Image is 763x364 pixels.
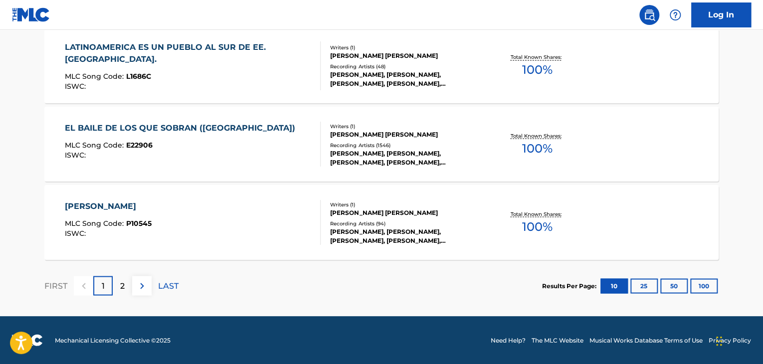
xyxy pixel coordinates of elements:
span: MLC Song Code : [65,218,126,227]
span: ISWC : [65,82,88,91]
div: Recording Artists ( 48 ) [330,63,481,70]
div: [PERSON_NAME] [PERSON_NAME] [330,208,481,217]
span: 100 % [522,139,552,157]
button: 25 [630,278,658,293]
p: FIRST [44,280,67,292]
p: Total Known Shares: [510,53,564,61]
a: LATINOAMERICA ES UN PUEBLO AL SUR DE EE. [GEOGRAPHIC_DATA].MLC Song Code:L1686CISWC:Writers (1)[P... [44,28,719,103]
iframe: Chat Widget [713,316,763,364]
a: Public Search [639,5,659,25]
span: ISWC : [65,150,88,159]
div: [PERSON_NAME], [PERSON_NAME], [PERSON_NAME], [PERSON_NAME], [PERSON_NAME], [PERSON_NAME] [330,149,481,167]
a: EL BAILE DE LOS QUE SOBRAN ([GEOGRAPHIC_DATA])MLC Song Code:E22906ISWC:Writers (1)[PERSON_NAME] [... [44,107,719,182]
div: [PERSON_NAME] [PERSON_NAME] [330,51,481,60]
img: search [643,9,655,21]
img: right [136,280,148,292]
a: Musical Works Database Terms of Use [589,336,703,345]
div: Help [665,5,685,25]
p: Total Known Shares: [510,210,564,217]
span: Mechanical Licensing Collective © 2025 [55,336,171,345]
a: [PERSON_NAME]MLC Song Code:P10545ISWC:Writers (1)[PERSON_NAME] [PERSON_NAME]Recording Artists (94... [44,185,719,260]
span: ISWC : [65,228,88,237]
div: [PERSON_NAME], [PERSON_NAME], [PERSON_NAME], [PERSON_NAME], [PERSON_NAME], [PERSON_NAME], [PERSON... [330,70,481,88]
div: LATINOAMERICA ES UN PUEBLO AL SUR DE EE. [GEOGRAPHIC_DATA]. [65,41,313,65]
a: Log In [691,2,751,27]
span: 100 % [522,61,552,79]
div: EL BAILE DE LOS QUE SOBRAN ([GEOGRAPHIC_DATA]) [65,122,300,134]
div: Writers ( 1 ) [330,200,481,208]
div: [PERSON_NAME], [PERSON_NAME], [PERSON_NAME], [PERSON_NAME], [PERSON_NAME], [PERSON_NAME], [PERSON... [330,227,481,245]
span: L1686C [126,72,151,81]
span: MLC Song Code : [65,140,126,149]
p: Total Known Shares: [510,132,564,139]
p: 1 [102,280,105,292]
p: LAST [158,280,179,292]
p: 2 [120,280,125,292]
a: Need Help? [491,336,526,345]
span: 100 % [522,217,552,235]
span: E22906 [126,140,153,149]
div: Drag [716,326,722,356]
button: 50 [660,278,688,293]
span: MLC Song Code : [65,72,126,81]
div: Recording Artists ( 1546 ) [330,141,481,149]
div: Writers ( 1 ) [330,44,481,51]
img: MLC Logo [12,7,50,22]
div: Recording Artists ( 94 ) [330,219,481,227]
a: The MLC Website [532,336,583,345]
div: Writers ( 1 ) [330,122,481,130]
button: 10 [600,278,628,293]
span: P10545 [126,218,152,227]
img: logo [12,334,43,346]
a: Privacy Policy [709,336,751,345]
img: help [669,9,681,21]
p: Results Per Page: [542,281,599,290]
button: 100 [690,278,718,293]
div: [PERSON_NAME] [PERSON_NAME] [330,130,481,139]
div: [PERSON_NAME] [65,200,152,212]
